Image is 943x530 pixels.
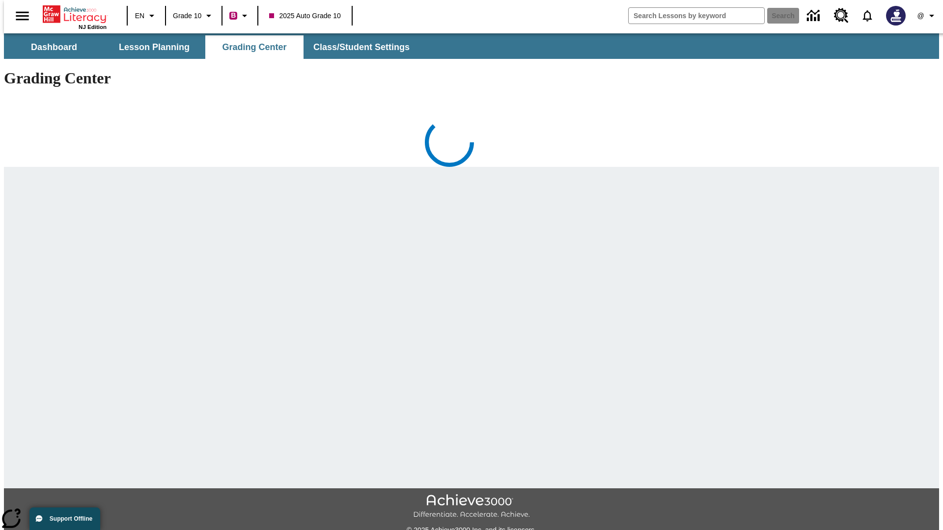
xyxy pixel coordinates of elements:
[119,42,190,53] span: Lesson Planning
[29,507,100,530] button: Support Offline
[828,2,855,29] a: Resource Center, Will open in new tab
[50,515,92,522] span: Support Offline
[629,8,764,24] input: search field
[855,3,880,28] a: Notifications
[79,24,107,30] span: NJ Edition
[912,7,943,25] button: Profile/Settings
[413,494,530,519] img: Achieve3000 Differentiate Accelerate Achieve
[269,11,340,21] span: 2025 Auto Grade 10
[4,33,939,59] div: SubNavbar
[169,7,219,25] button: Grade: Grade 10, Select a grade
[8,1,37,30] button: Open side menu
[5,35,103,59] button: Dashboard
[105,35,203,59] button: Lesson Planning
[231,9,236,22] span: B
[886,6,906,26] img: Avatar
[4,69,939,87] h1: Grading Center
[917,11,924,21] span: @
[313,42,410,53] span: Class/Student Settings
[225,7,254,25] button: Boost Class color is violet red. Change class color
[222,42,286,53] span: Grading Center
[31,42,77,53] span: Dashboard
[43,3,107,30] div: Home
[205,35,304,59] button: Grading Center
[801,2,828,29] a: Data Center
[880,3,912,28] button: Select a new avatar
[43,4,107,24] a: Home
[173,11,201,21] span: Grade 10
[4,35,418,59] div: SubNavbar
[305,35,417,59] button: Class/Student Settings
[135,11,144,21] span: EN
[131,7,162,25] button: Language: EN, Select a language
